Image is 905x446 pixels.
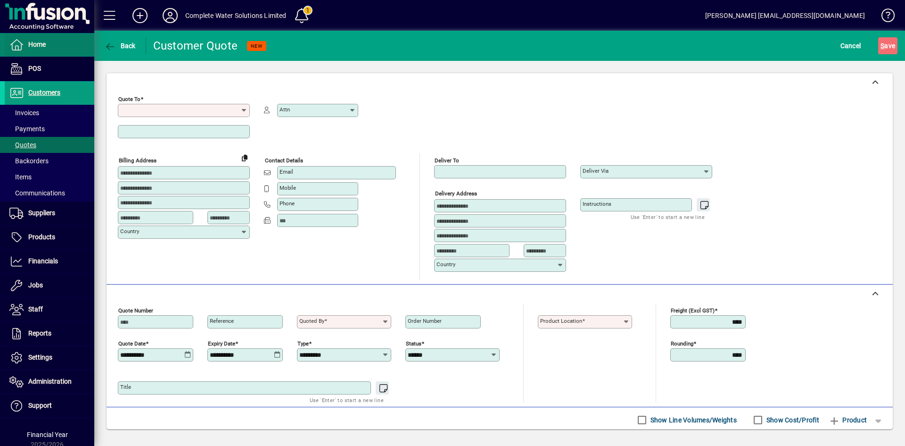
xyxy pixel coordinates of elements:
a: Staff [5,298,94,321]
mat-label: Quote To [118,96,140,102]
a: Suppliers [5,202,94,225]
mat-hint: Use 'Enter' to start a new line [310,395,384,405]
span: S [880,42,884,50]
span: Financial Year [27,431,68,438]
span: Payments [9,125,45,133]
button: Save [878,37,897,54]
span: Suppliers [28,209,55,217]
span: Reports [28,329,51,337]
span: Settings [28,353,52,361]
span: Home [28,41,46,48]
a: POS [5,57,94,81]
button: Back [102,37,138,54]
span: Backorders [9,157,49,165]
span: Staff [28,305,43,313]
span: Customers [28,89,60,96]
a: Settings [5,346,94,370]
button: Profile [155,7,185,24]
button: Cancel [838,37,864,54]
label: Show Cost/Profit [765,415,819,425]
a: Quotes [5,137,94,153]
mat-label: Reference [210,318,234,324]
span: Invoices [9,109,39,117]
app-page-header-button: Back [94,37,146,54]
label: Show Line Volumes/Weights [649,415,737,425]
mat-label: Email [280,168,293,175]
mat-label: Instructions [583,201,611,207]
a: Home [5,33,94,57]
mat-label: Freight (excl GST) [671,307,715,313]
div: Customer Quote [153,38,238,53]
a: Support [5,394,94,418]
mat-label: Product location [540,318,582,324]
mat-label: Mobile [280,185,296,191]
span: Cancel [840,38,861,53]
a: Reports [5,322,94,345]
span: Financials [28,257,58,265]
mat-label: Quoted by [299,318,324,324]
span: Product [829,412,867,428]
a: Administration [5,370,94,394]
a: Invoices [5,105,94,121]
span: Jobs [28,281,43,289]
a: Jobs [5,274,94,297]
a: Items [5,169,94,185]
mat-hint: Use 'Enter' to start a new line [631,211,705,222]
mat-label: Country [120,228,139,235]
mat-label: Country [436,261,455,268]
span: POS [28,65,41,72]
span: Products [28,233,55,241]
a: Products [5,226,94,249]
a: Financials [5,250,94,273]
span: Back [104,42,136,50]
button: Add [125,7,155,24]
span: Quotes [9,141,36,149]
a: Knowledge Base [874,2,893,33]
div: Complete Water Solutions Limited [185,8,287,23]
span: Administration [28,378,72,385]
span: NEW [251,43,263,49]
a: Backorders [5,153,94,169]
div: [PERSON_NAME] [EMAIL_ADDRESS][DOMAIN_NAME] [705,8,865,23]
a: Payments [5,121,94,137]
button: Copy to Delivery address [237,150,252,165]
mat-label: Status [406,340,421,346]
mat-label: Quote date [118,340,146,346]
span: Items [9,173,32,181]
mat-label: Order number [408,318,442,324]
mat-label: Attn [280,106,290,113]
mat-label: Rounding [671,340,693,346]
a: Communications [5,185,94,201]
span: ave [880,38,895,53]
mat-label: Title [120,384,131,390]
mat-label: Phone [280,200,295,207]
mat-label: Expiry date [208,340,235,346]
span: Communications [9,189,65,197]
mat-label: Type [297,340,309,346]
mat-label: Deliver To [435,157,459,164]
button: Product [824,412,872,429]
span: Support [28,402,52,409]
mat-label: Quote number [118,307,153,313]
mat-label: Deliver via [583,168,609,174]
